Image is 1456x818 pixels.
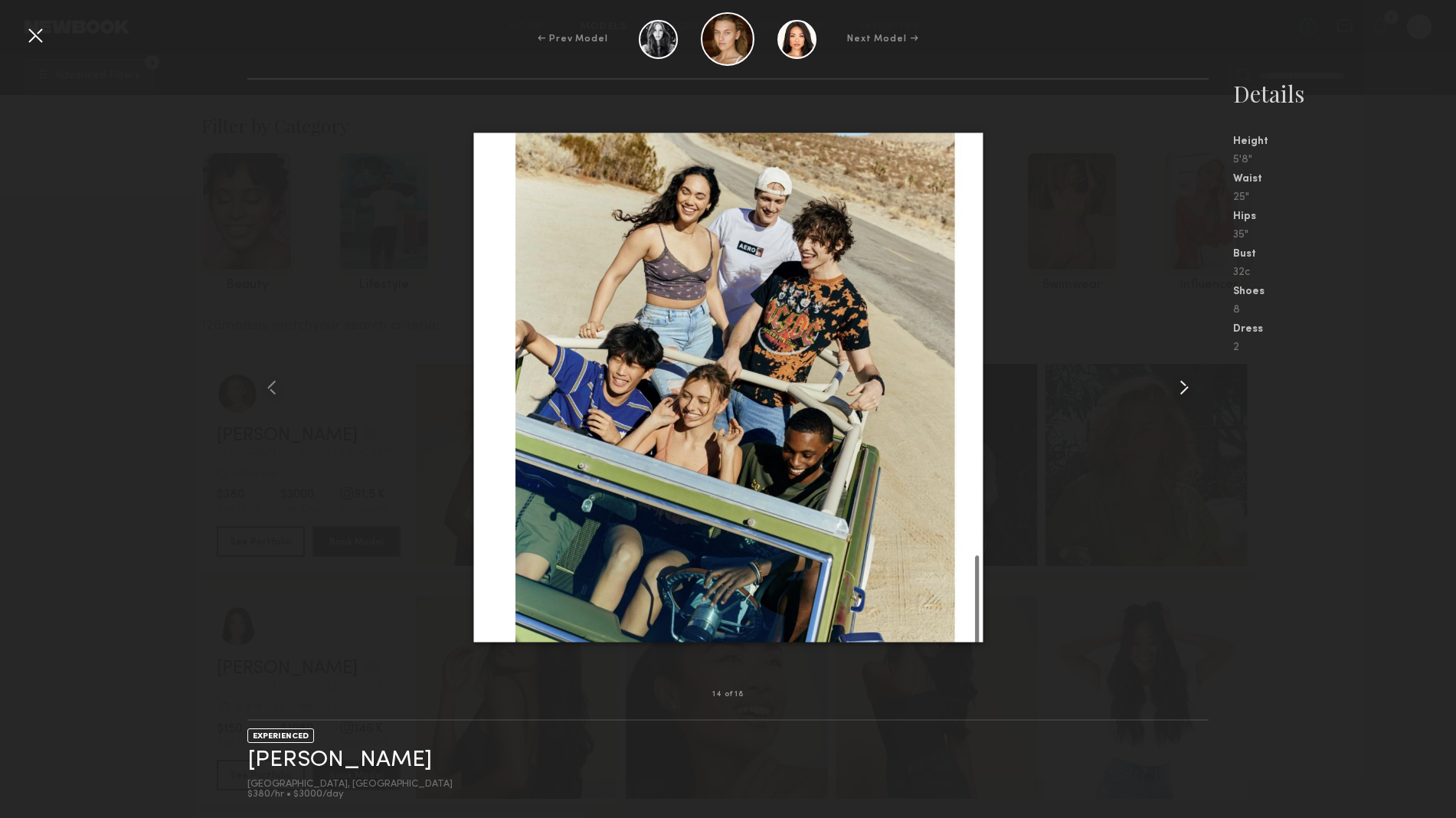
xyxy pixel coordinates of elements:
div: Hips [1233,211,1456,222]
div: 35" [1233,230,1456,240]
div: 8 [1233,305,1456,316]
div: Details [1233,78,1456,109]
div: 14 of 18 [712,691,744,699]
div: Waist [1233,174,1456,185]
div: $380/hr • $3000/day [247,790,453,800]
div: Dress [1233,324,1456,335]
div: 25" [1233,192,1456,203]
div: 5'8" [1233,155,1456,165]
div: Bust [1233,249,1456,260]
div: Height [1233,136,1456,147]
div: 32c [1233,267,1456,278]
div: EXPERIENCED [247,728,314,743]
div: [GEOGRAPHIC_DATA], [GEOGRAPHIC_DATA] [247,780,453,790]
div: ← Prev Model [538,32,608,46]
div: Next Model → [847,32,918,46]
div: Shoes [1233,286,1456,297]
div: 2 [1233,342,1456,353]
a: [PERSON_NAME] [247,748,432,772]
